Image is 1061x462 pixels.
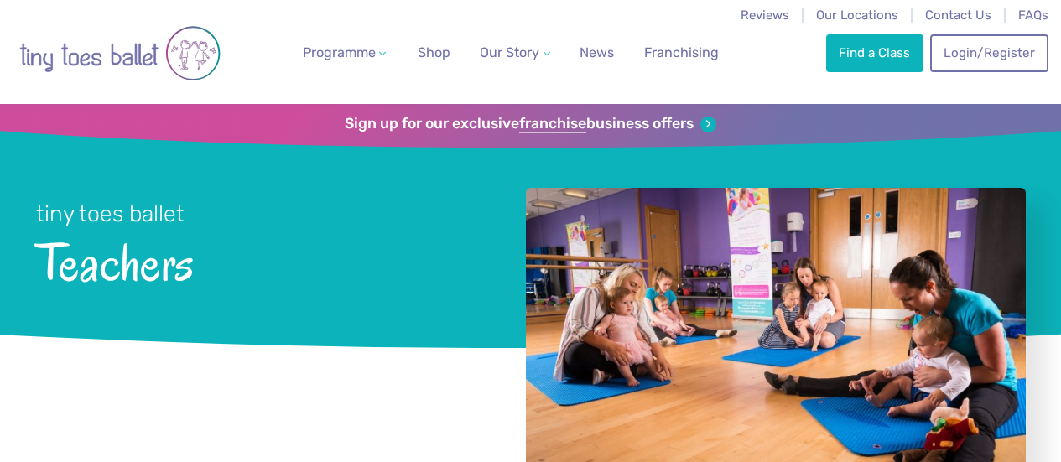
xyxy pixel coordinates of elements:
[345,115,716,133] a: Sign up for our exclusivefranchisebusiness offers
[418,44,450,60] span: Shop
[816,8,898,23] a: Our Locations
[930,34,1048,71] a: Login/Register
[296,36,393,70] a: Programme
[303,44,376,60] span: Programme
[36,229,481,291] span: Teachers
[1018,8,1048,23] a: FAQs
[573,36,621,70] a: News
[519,115,586,133] strong: franchise
[826,34,923,71] a: Find a Class
[637,36,726,70] a: Franchising
[473,36,557,70] a: Our Story
[741,8,789,23] a: Reviews
[36,200,185,227] small: tiny toes ballet
[480,44,539,60] span: Our Story
[580,44,614,60] span: News
[411,36,457,70] a: Shop
[644,44,719,60] span: Franchising
[925,8,991,23] a: Contact Us
[19,11,221,96] img: tiny toes ballet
